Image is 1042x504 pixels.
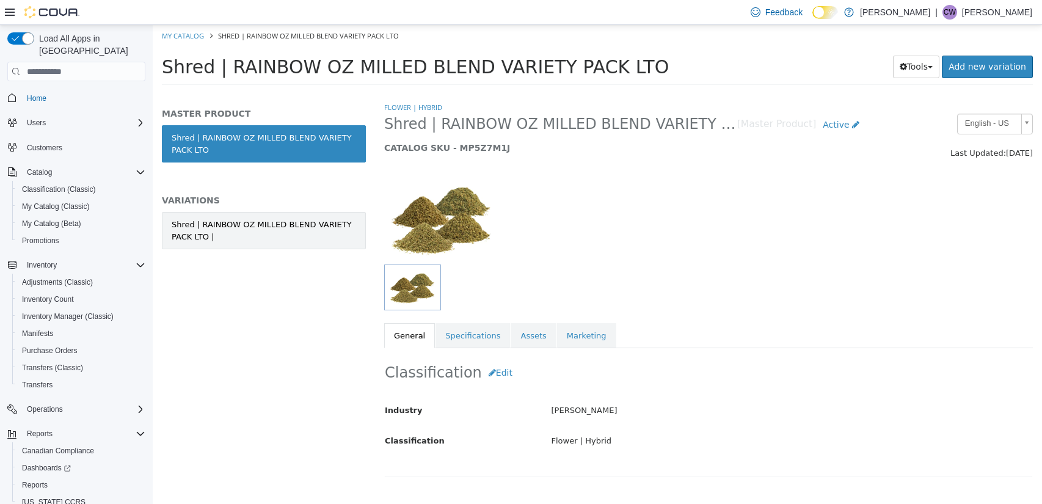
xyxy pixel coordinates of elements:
[2,89,150,106] button: Home
[17,378,145,392] span: Transfers
[283,298,357,324] a: Specifications
[22,258,145,272] span: Inventory
[232,411,292,420] span: Classification
[12,215,150,232] button: My Catalog (Beta)
[22,402,68,417] button: Operations
[22,329,53,338] span: Manifests
[805,89,864,108] span: English - US
[9,31,516,53] span: Shred | RAINBOW OZ MILLED BLEND VARIETY PACK LTO
[17,275,98,290] a: Adjustments (Classic)
[12,477,150,494] button: Reports
[17,326,145,341] span: Manifests
[22,380,53,390] span: Transfers
[27,167,52,177] span: Catalog
[962,5,1032,20] p: [PERSON_NAME]
[22,90,145,105] span: Home
[12,376,150,393] button: Transfers
[17,292,145,307] span: Inventory Count
[17,360,88,375] a: Transfers (Classic)
[12,359,150,376] button: Transfers (Classic)
[17,343,145,358] span: Purchase Orders
[22,258,62,272] button: Inventory
[17,216,86,231] a: My Catalog (Beta)
[2,139,150,156] button: Customers
[17,343,82,358] a: Purchase Orders
[22,219,81,228] span: My Catalog (Beta)
[12,459,150,477] a: Dashboards
[27,118,46,128] span: Users
[585,95,664,104] small: [Master Product]
[17,444,99,458] a: Canadian Compliance
[27,260,57,270] span: Inventory
[2,164,150,181] button: Catalog
[22,115,51,130] button: Users
[22,446,94,456] span: Canadian Compliance
[12,325,150,342] button: Manifests
[9,170,213,181] h5: VARIATIONS
[812,19,813,20] span: Dark Mode
[804,89,880,109] a: English - US
[12,442,150,459] button: Canadian Compliance
[231,117,713,128] h5: CATALOG SKU - MP5Z7M1J
[670,95,696,104] span: Active
[9,100,213,137] a: Shred | RAINBOW OZ MILLED BLEND VARIETY PACK LTO
[942,5,957,20] div: Carmen Woytas
[12,198,150,215] button: My Catalog (Classic)
[12,181,150,198] button: Classification (Classic)
[358,298,403,324] a: Assets
[22,426,145,441] span: Reports
[22,165,145,180] span: Catalog
[17,478,145,492] span: Reports
[2,257,150,274] button: Inventory
[17,199,145,214] span: My Catalog (Classic)
[17,292,79,307] a: Inventory Count
[22,202,90,211] span: My Catalog (Classic)
[27,93,46,103] span: Home
[17,275,145,290] span: Adjustments (Classic)
[12,291,150,308] button: Inventory Count
[22,480,48,490] span: Reports
[231,148,347,239] img: 150
[17,444,145,458] span: Canadian Compliance
[17,461,76,475] a: Dashboards
[17,233,145,248] span: Promotions
[22,141,67,155] a: Customers
[17,461,145,475] span: Dashboards
[404,298,464,324] a: Marketing
[231,298,282,324] a: General
[12,308,150,325] button: Inventory Manager (Classic)
[9,6,51,15] a: My Catalog
[231,90,585,109] span: Shred | RAINBOW OZ MILLED BLEND VARIETY PACK LTO
[765,6,803,18] span: Feedback
[17,360,145,375] span: Transfers (Classic)
[17,182,145,197] span: Classification (Classic)
[17,199,95,214] a: My Catalog (Classic)
[789,31,880,53] a: Add new variation
[329,337,366,359] button: Edit
[2,425,150,442] button: Reports
[12,274,150,291] button: Adjustments (Classic)
[2,401,150,418] button: Operations
[17,309,145,324] span: Inventory Manager (Classic)
[17,233,64,248] a: Promotions
[231,78,290,87] a: Flower | Hybrid
[2,114,150,131] button: Users
[812,6,838,19] input: Dark Mode
[17,309,118,324] a: Inventory Manager (Classic)
[22,165,57,180] button: Catalog
[17,216,145,231] span: My Catalog (Beta)
[22,363,83,373] span: Transfers (Classic)
[17,478,53,492] a: Reports
[27,429,53,439] span: Reports
[390,375,889,396] div: [PERSON_NAME]
[22,402,145,417] span: Operations
[12,232,150,249] button: Promotions
[19,194,203,217] div: Shred | RAINBOW OZ MILLED BLEND VARIETY PACK LTO |
[27,143,62,153] span: Customers
[379,475,417,497] button: Edit
[22,346,78,356] span: Purchase Orders
[65,6,246,15] span: Shred | RAINBOW OZ MILLED BLEND VARIETY PACK LTO
[935,5,938,20] p: |
[34,32,145,57] span: Load All Apps in [GEOGRAPHIC_DATA]
[24,6,79,18] img: Cova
